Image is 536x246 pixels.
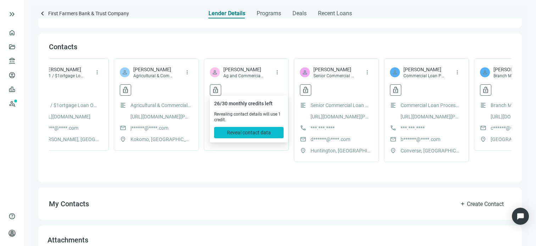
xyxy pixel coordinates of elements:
span: Reveal contact data [227,130,271,135]
span: Commercial Loan Processor [403,73,444,79]
span: more_vert [274,69,280,76]
button: lock_open [120,84,131,96]
span: call [300,125,306,131]
span: format_align_left [390,102,396,108]
span: person [392,69,398,76]
span: First Farmers Bank & Trust Company [48,9,129,19]
a: [URL][DOMAIN_NAME][PERSON_NAME] [311,113,371,121]
span: call [390,125,396,131]
a: keyboard_arrow_left [38,9,47,19]
span: lock_open [392,86,399,94]
span: [PERSON_NAME] [493,66,534,73]
span: Kokomo, [GEOGRAPHIC_DATA] [130,135,191,143]
span: [PERSON_NAME] [133,66,174,73]
span: Deals [292,10,307,17]
span: 26/30 monthly credits left [214,100,284,107]
span: format_align_left [120,102,126,108]
span: help [9,213,16,220]
a: [URL][DOMAIN_NAME][PERSON_NAME] [130,113,191,121]
span: account_balance [9,57,13,65]
span: lock_open [122,86,129,94]
span: V$1 / $1ortgage Loan Officer [40,101,101,109]
span: person [302,69,308,76]
span: Senior Commercial Loan Officer [313,73,354,79]
button: more_vert [452,67,463,78]
span: Ag and Commercial Loan Officer [223,73,264,79]
span: add [460,201,465,207]
span: more_vert [454,69,460,76]
span: Commercial Loan Processor [401,101,461,109]
span: mail [480,125,486,131]
span: Senior Commercial Loan Officer [311,101,371,109]
span: [PERSON_NAME] [223,66,264,73]
div: Open Intercom Messenger [512,208,529,225]
span: V$1 / $1ortgage Loan Officer [43,73,84,79]
span: format_align_left [480,102,486,108]
span: mail [300,136,306,142]
span: My Contacts [49,200,89,208]
span: location_on [210,136,216,142]
span: Agricultural & Commercial Loan Officer [130,101,191,109]
button: more_vert [272,67,283,78]
span: Lender Details [208,10,245,17]
button: addCreate Contact [452,197,511,211]
span: Recent Loans [318,10,352,17]
span: Converse, [GEOGRAPHIC_DATA] [401,147,461,155]
span: person [9,230,16,237]
span: format_align_left [300,102,306,108]
button: more_vert [182,67,193,78]
button: more_vert [362,67,373,78]
button: Reveal contact data [214,127,284,138]
span: Programs [257,10,281,17]
a: [URL][DOMAIN_NAME][PERSON_NAME] [401,113,461,121]
button: more_vert [91,67,103,78]
span: person [482,69,488,76]
span: Huntington, [GEOGRAPHIC_DATA] [311,147,371,155]
button: lock_open [300,84,311,96]
span: [PERSON_NAME] [313,66,354,73]
span: Revealing contact details will use 1 credit. [214,111,284,123]
span: more_vert [364,69,370,76]
span: location_on [300,147,306,154]
span: Attachments [48,236,88,244]
span: [PERSON_NAME] [403,66,444,73]
span: lock_open [302,86,309,94]
span: lock_open [482,86,489,94]
span: Create Contact [467,201,504,207]
span: Agricultural & Commercial Loan Officer [133,73,174,79]
span: Branch Manage$1 / Business Development Officer [493,73,534,79]
button: lock_open [210,84,221,96]
span: keyboard_arrow_left [38,9,47,18]
a: [URL][DOMAIN_NAME] [40,113,90,121]
button: lock_open [390,84,401,96]
span: mail [120,125,126,131]
span: location_on [390,147,396,154]
button: lock_open [480,84,491,96]
span: [PERSON_NAME] [43,66,84,73]
span: location_on [120,136,126,142]
span: Contacts [49,43,77,51]
span: more_vert [184,69,190,76]
span: [PERSON_NAME], [GEOGRAPHIC_DATA] [40,135,101,143]
span: lock_open [212,86,219,94]
button: keyboard_double_arrow_right [8,10,16,18]
span: more_vert [94,69,100,76]
span: person [122,69,128,76]
span: mail [390,136,396,142]
span: person [212,69,218,76]
span: location_on [480,136,486,142]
